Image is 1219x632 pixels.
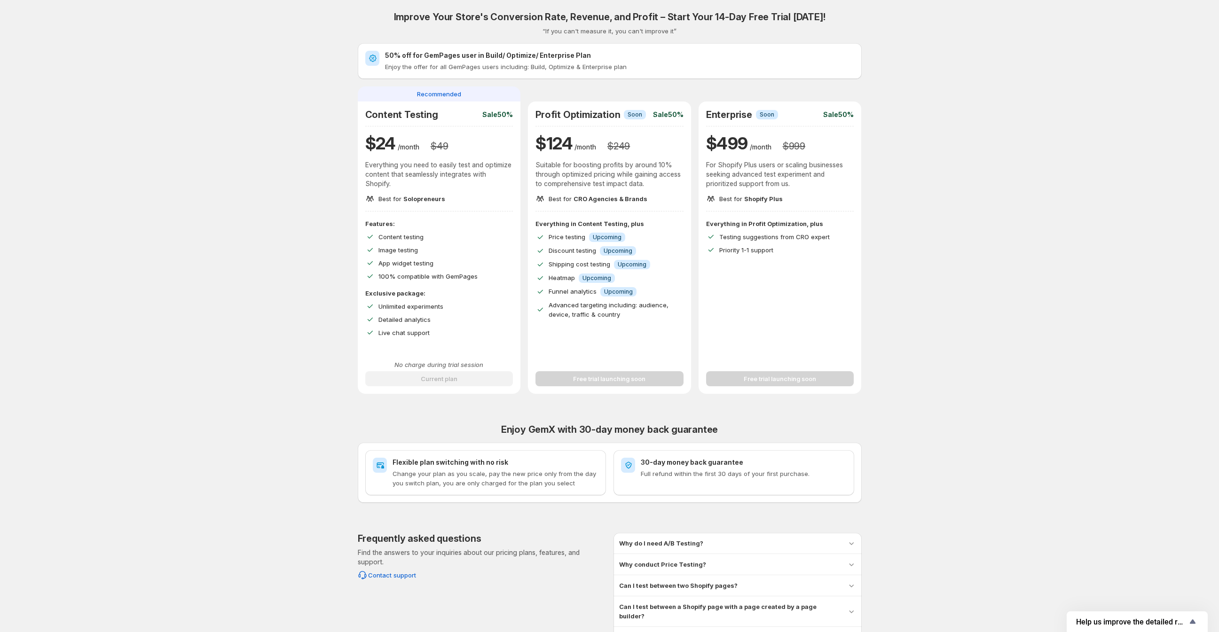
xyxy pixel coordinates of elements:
p: Best for [378,194,445,203]
span: CRO Agencies & Brands [574,195,647,203]
h2: Improve Your Store's Conversion Rate, Revenue, and Profit – Start Your 14-Day Free Trial [DATE]! [394,11,826,23]
p: /month [750,142,771,152]
h2: Frequently asked questions [358,533,481,544]
h2: Enterprise [706,109,752,120]
p: Full refund within the first 30 days of your first purchase. [641,469,847,478]
span: Detailed analytics [378,316,431,323]
h2: Flexible plan switching with no risk [393,458,598,467]
h2: 50% off for GemPages user in Build/ Optimize/ Enterprise Plan [385,51,854,60]
p: For Shopify Plus users or scaling businesses seeking advanced test experiment and prioritized sup... [706,160,854,188]
button: Contact support [352,568,422,583]
p: “If you can't measure it, you can't improve it” [543,26,676,36]
span: App widget testing [378,259,433,267]
p: Everything you need to easily test and optimize content that seamlessly integrates with Shopify. [365,160,513,188]
span: Shipping cost testing [549,260,610,268]
h2: 30-day money back guarantee [641,458,847,467]
span: Upcoming [593,234,621,241]
h3: Can I test between a Shopify page with a page created by a page builder? [619,602,839,621]
p: Features: [365,219,513,228]
span: Shopify Plus [744,195,783,203]
h1: $ 24 [365,132,396,155]
span: Upcoming [618,261,646,268]
span: Priority 1-1 support [719,246,773,254]
p: No charge during trial session [365,360,513,369]
span: Live chat support [378,329,430,336]
h2: Enjoy GemX with 30-day money back guarantee [358,424,862,435]
span: Upcoming [604,288,633,296]
span: Upcoming [604,247,632,255]
span: Soon [628,111,642,118]
span: Price testing [549,233,585,241]
h2: Profit Optimization [535,109,620,120]
p: Sale 50% [653,110,684,119]
span: Testing suggestions from CRO expert [719,233,830,241]
h3: Why do I need A/B Testing? [619,538,703,548]
span: Discount testing [549,247,596,254]
h1: $ 124 [535,132,573,155]
h3: $ 999 [783,140,805,152]
h1: $ 499 [706,132,748,155]
span: Solopreneurs [403,195,445,203]
button: Show survey - Help us improve the detailed report for A/B campaigns [1076,616,1198,627]
span: Help us improve the detailed report for A/B campaigns [1076,617,1187,626]
span: Recommended [417,89,461,99]
p: /month [574,142,596,152]
p: /month [398,142,419,152]
p: Find the answers to your inquiries about our pricing plans, features, and support. [358,548,606,567]
p: Enjoy the offer for all GemPages users including: Build, Optimize & Enterprise plan [385,62,854,71]
h3: $ 249 [607,140,630,152]
span: Advanced targeting including: audience, device, traffic & country [549,301,668,318]
span: Image testing [378,246,418,254]
span: Content testing [378,233,424,241]
h3: $ 49 [431,140,448,152]
p: Best for [549,194,647,203]
span: Funnel analytics [549,288,597,295]
span: Soon [760,111,774,118]
p: Suitable for boosting profits by around 10% through optimized pricing while gaining access to com... [535,160,684,188]
p: Best for [719,194,783,203]
h3: Can I test between two Shopify pages? [619,581,738,590]
span: Heatmap [549,274,575,281]
p: Change your plan as you scale, pay the new price only from the day you switch plan, you are only ... [393,469,598,488]
p: Everything in Content Testing, plus [535,219,684,228]
h3: Why conduct Price Testing? [619,560,706,569]
span: Contact support [368,570,416,580]
p: Exclusive package: [365,289,513,298]
span: Upcoming [582,274,611,282]
span: Unlimited experiments [378,303,443,310]
span: 100% compatible with GemPages [378,273,478,280]
p: Sale 50% [823,110,854,119]
p: Everything in Profit Optimization, plus [706,219,854,228]
p: Sale 50% [482,110,513,119]
h2: Content Testing [365,109,438,120]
